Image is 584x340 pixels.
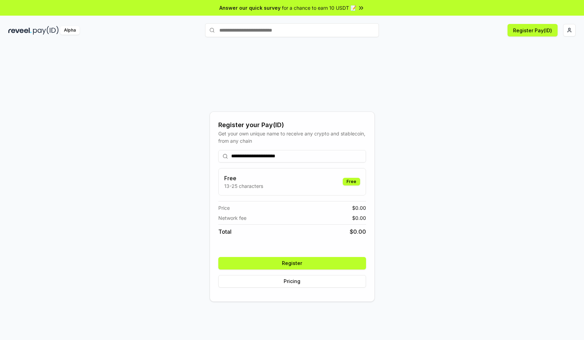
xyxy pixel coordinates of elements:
button: Pricing [218,275,366,288]
h3: Free [224,174,263,182]
span: $ 0.00 [352,214,366,222]
span: $ 0.00 [350,227,366,236]
span: for a chance to earn 10 USDT 📝 [282,4,356,11]
button: Register [218,257,366,269]
button: Register Pay(ID) [508,24,558,36]
div: Alpha [60,26,80,35]
div: Get your own unique name to receive any crypto and stablecoin, from any chain [218,130,366,144]
p: 13-25 characters [224,182,263,190]
span: $ 0.00 [352,204,366,212]
div: Register your Pay(ID) [218,120,366,130]
span: Network fee [218,214,246,222]
span: Total [218,227,232,236]
span: Price [218,204,230,212]
img: reveel_dark [8,26,32,35]
span: Answer our quick survey [219,4,281,11]
div: Free [343,178,360,185]
img: pay_id [33,26,59,35]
